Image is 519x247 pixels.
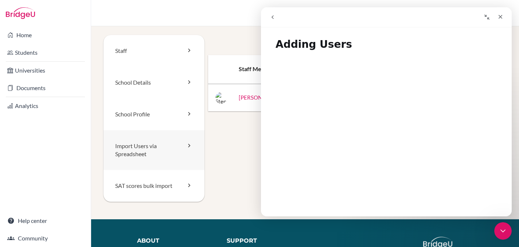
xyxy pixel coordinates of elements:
a: School Profile [104,99,204,130]
img: Stephanie Likhanga [215,92,227,104]
a: Universities [1,63,89,78]
div: Support [227,237,300,245]
a: Students [1,45,89,60]
th: Staff member [233,55,288,84]
img: Bridge-U [6,7,35,19]
a: Help center [1,213,89,228]
a: Import Users via Spreadsheet [104,130,204,170]
a: Documents [1,81,89,95]
a: Community [1,231,89,246]
a: Home [1,28,89,42]
a: Staff [104,35,204,67]
iframe: Intercom live chat [494,222,512,240]
a: Analytics [1,99,89,113]
div: About [137,237,215,245]
a: SAT scores bulk import [104,170,204,202]
a: [PERSON_NAME] [239,94,282,101]
button: [PERSON_NAME] [454,6,510,20]
iframe: Intercom live chat [261,7,512,216]
a: School Details [104,67,204,99]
